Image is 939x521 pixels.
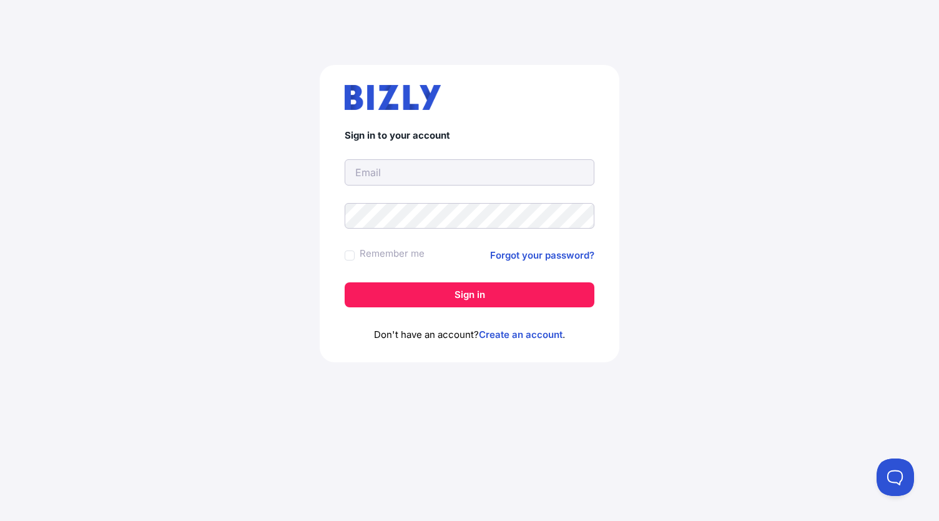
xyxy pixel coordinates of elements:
[345,159,594,186] input: Email
[345,85,441,110] img: bizly_logo.svg
[877,459,914,496] iframe: Toggle Customer Support
[345,327,594,342] p: Don't have an account? .
[360,246,425,261] label: Remember me
[490,248,594,263] a: Forgot your password?
[479,329,563,340] a: Create an account
[345,130,594,142] h4: Sign in to your account
[345,282,594,307] button: Sign in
